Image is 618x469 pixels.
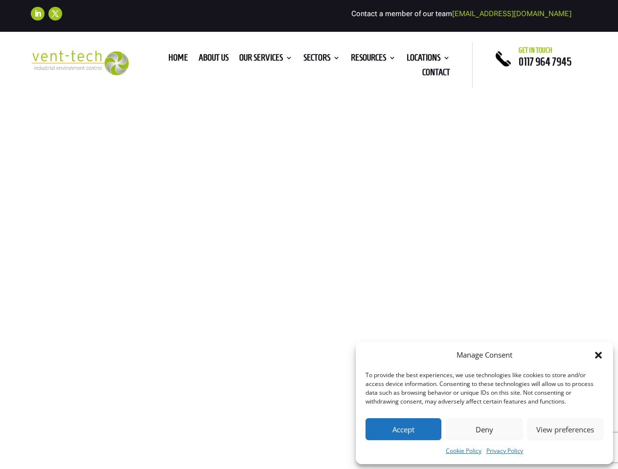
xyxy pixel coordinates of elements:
[594,350,603,360] div: Close dialog
[168,54,188,65] a: Home
[351,9,572,18] span: Contact a member of our team
[527,418,603,440] button: View preferences
[239,54,293,65] a: Our Services
[486,445,523,457] a: Privacy Policy
[446,418,522,440] button: Deny
[366,418,441,440] button: Accept
[457,349,512,361] div: Manage Consent
[31,7,45,21] a: Follow on LinkedIn
[422,69,450,80] a: Contact
[48,7,62,21] a: Follow on X
[519,56,572,67] a: 0117 964 7945
[407,54,450,65] a: Locations
[351,54,396,65] a: Resources
[452,9,572,18] a: [EMAIL_ADDRESS][DOMAIN_NAME]
[199,54,229,65] a: About us
[519,46,552,54] span: Get in touch
[303,54,340,65] a: Sectors
[366,371,602,406] div: To provide the best experiences, we use technologies like cookies to store and/or access device i...
[446,445,481,457] a: Cookie Policy
[31,50,129,75] img: 2023-09-27T08_35_16.549ZVENT-TECH---Clear-background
